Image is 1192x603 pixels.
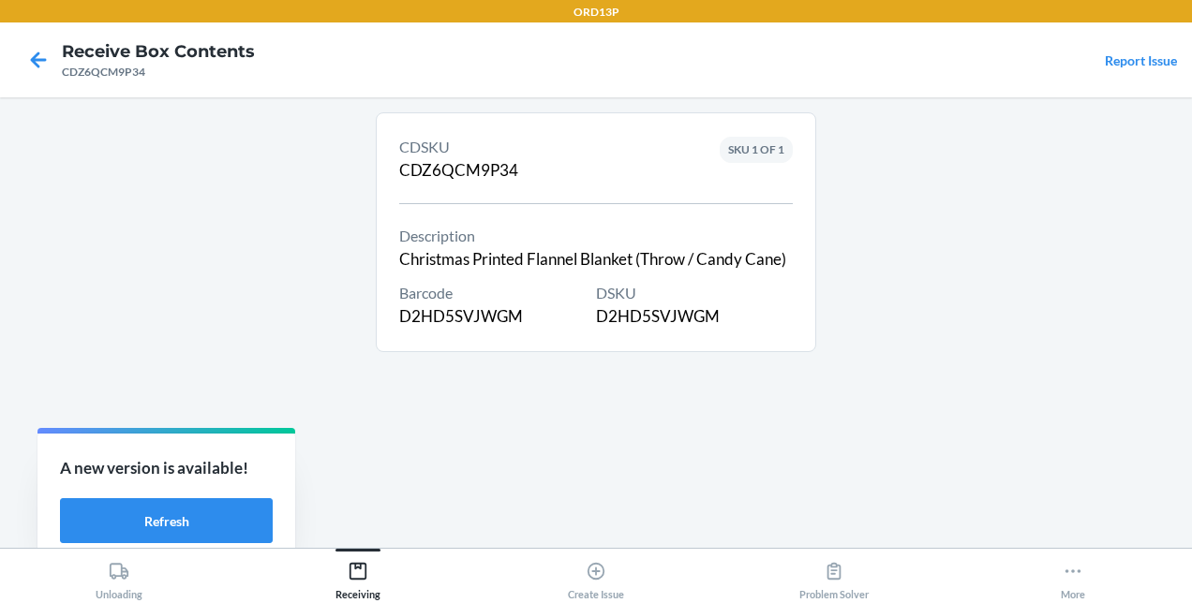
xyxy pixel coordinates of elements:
button: More [954,549,1192,600]
div: Christmas Printed Flannel Blanket (Throw / Candy Cane) [399,225,786,272]
button: Problem Solver [715,549,953,600]
div: CDZ6QCM9P34 [62,64,255,81]
div: CDZ6QCM9P34 [399,136,518,183]
div: Unloading [96,553,142,600]
div: D2HD5SVJWGM [399,282,596,329]
span: Description [399,225,786,247]
div: Create Issue [568,553,624,600]
div: D2HD5SVJWGM [596,282,793,329]
button: Create Issue [477,549,715,600]
p: ORD13P [574,4,619,21]
a: Report Issue [1105,52,1177,68]
div: More [1061,553,1085,600]
span: DSKU [596,282,793,304]
div: Receiving [335,553,380,600]
span: CDSKU [399,136,518,158]
button: Receiving [238,549,476,600]
p: A new version is available! [60,456,273,480]
h4: Receive Box Contents [62,39,255,64]
span: Barcode [399,282,596,304]
div: Problem Solver [799,553,869,600]
button: Refresh [60,498,273,543]
p: SKU 1 OF 1 [728,141,784,158]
